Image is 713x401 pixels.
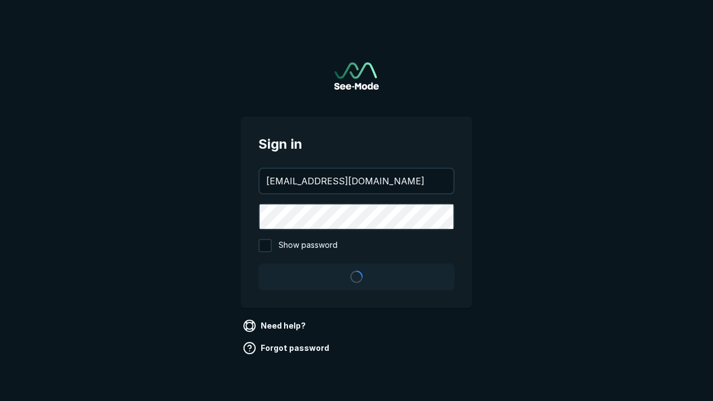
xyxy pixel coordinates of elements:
a: Go to sign in [334,62,379,90]
a: Need help? [241,317,310,335]
span: Show password [279,239,338,252]
a: Forgot password [241,339,334,357]
input: your@email.com [260,169,453,193]
img: See-Mode Logo [334,62,379,90]
span: Sign in [258,134,455,154]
